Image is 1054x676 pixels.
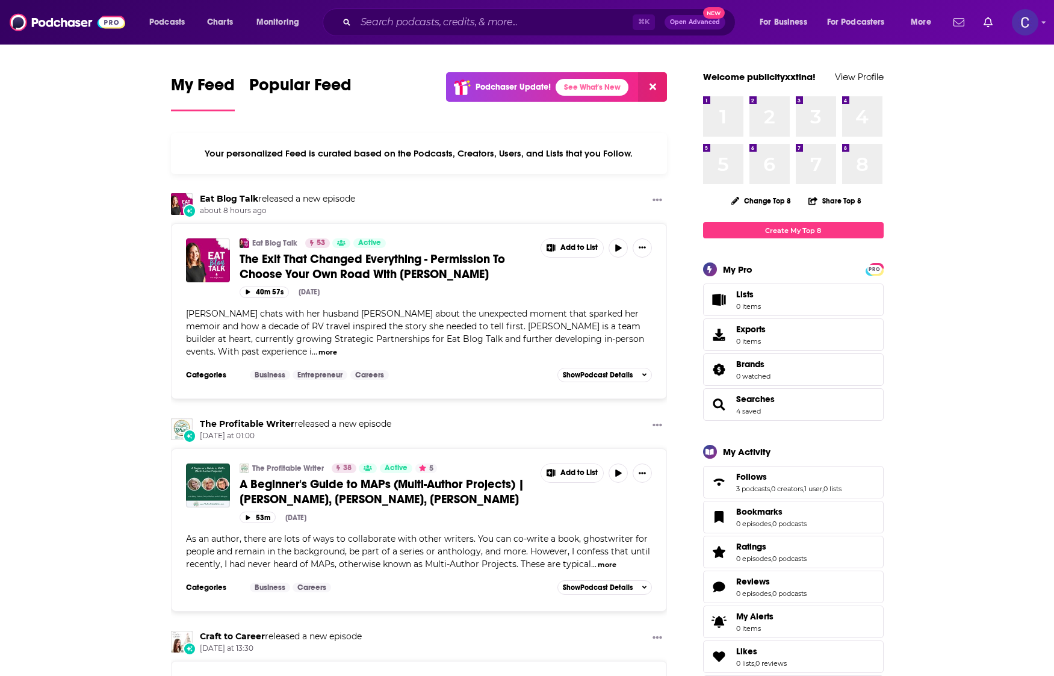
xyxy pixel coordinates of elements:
[186,370,240,380] h3: Categories
[736,289,754,300] span: Lists
[563,583,633,592] span: Show Podcast Details
[200,193,258,204] a: Eat Blog Talk
[703,536,884,568] span: Ratings
[707,578,731,595] a: Reviews
[343,462,352,474] span: 38
[736,554,771,563] a: 0 episodes
[305,238,330,248] a: 53
[648,631,667,646] button: Show More Button
[770,485,771,493] span: ,
[200,418,294,429] a: The Profitable Writer
[171,418,193,440] a: The Profitable Writer
[867,265,882,274] span: PRO
[736,485,770,493] a: 3 podcasts
[979,12,997,33] a: Show notifications dropdown
[736,324,766,335] span: Exports
[736,624,773,633] span: 0 items
[736,611,773,622] span: My Alerts
[771,485,803,493] a: 0 creators
[199,13,240,32] a: Charts
[707,474,731,491] a: Follows
[736,646,787,657] a: Likes
[665,15,725,29] button: Open AdvancedNew
[560,243,598,252] span: Add to List
[200,631,265,642] a: Craft to Career
[771,519,772,528] span: ,
[703,388,884,421] span: Searches
[171,133,668,174] div: Your personalized Feed is curated based on the Podcasts, Creators, Users, and Lists that you Follow.
[186,238,230,282] img: The Exit That Changed Everything - Permission To Choose Your Own Road With Dan Porta
[771,554,772,563] span: ,
[703,466,884,498] span: Follows
[1012,9,1038,36] span: Logged in as publicityxxtina
[250,370,290,380] a: Business
[240,477,524,507] span: A Beginner's Guide to MAPs (Multi-Author Projects) | [PERSON_NAME], [PERSON_NAME], [PERSON_NAME]
[707,291,731,308] span: Lists
[557,580,653,595] button: ShowPodcast Details
[751,13,822,32] button: open menu
[723,446,770,457] div: My Activity
[736,589,771,598] a: 0 episodes
[334,8,747,36] div: Search podcasts, credits, & more...
[591,559,597,569] span: ...
[736,471,767,482] span: Follows
[560,468,598,477] span: Add to List
[186,533,650,569] span: As an author, there are lots of ways to collaborate with other writers. You can co-write a book, ...
[200,418,391,430] h3: released a new episode
[356,13,633,32] input: Search podcasts, credits, & more...
[707,396,731,413] a: Searches
[541,239,604,257] button: Show More Button
[10,11,125,34] img: Podchaser - Follow, Share and Rate Podcasts
[240,252,505,282] span: The Exit That Changed Everything - Permission To Choose Your Own Road With [PERSON_NAME]
[332,464,356,473] a: 38
[703,71,816,82] a: Welcome publicityxxtina!
[736,372,770,380] a: 0 watched
[312,346,317,357] span: ...
[736,302,761,311] span: 0 items
[249,75,352,102] span: Popular Feed
[819,13,902,32] button: open menu
[557,368,653,382] button: ShowPodcast Details
[380,464,412,473] a: Active
[754,659,755,668] span: ,
[670,19,720,25] span: Open Advanced
[736,359,770,370] a: Brands
[240,464,249,473] a: The Profitable Writer
[633,14,655,30] span: ⌘ K
[541,464,604,482] button: Show More Button
[703,284,884,316] a: Lists
[736,506,807,517] a: Bookmarks
[703,571,884,603] span: Reviews
[823,485,842,493] a: 0 lists
[171,75,235,102] span: My Feed
[736,471,842,482] a: Follows
[835,71,884,82] a: View Profile
[949,12,969,33] a: Show notifications dropdown
[476,82,551,92] p: Podchaser Update!
[598,560,616,570] button: more
[822,485,823,493] span: ,
[171,193,193,215] a: Eat Blog Talk
[1012,9,1038,36] img: User Profile
[186,308,644,357] span: [PERSON_NAME] chats with her husband [PERSON_NAME] about the unexpected moment that sparked her m...
[736,576,770,587] span: Reviews
[183,642,196,656] div: New Episode
[171,75,235,111] a: My Feed
[200,193,355,205] h3: released a new episode
[149,14,185,31] span: Podcasts
[724,193,799,208] button: Change Top 8
[350,370,389,380] a: Careers
[703,318,884,351] a: Exports
[186,583,240,592] h3: Categories
[250,583,290,592] a: Business
[240,238,249,248] img: Eat Blog Talk
[707,509,731,526] a: Bookmarks
[736,576,807,587] a: Reviews
[707,648,731,665] a: Likes
[707,361,731,378] a: Brands
[707,544,731,560] a: Ratings
[703,353,884,386] span: Brands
